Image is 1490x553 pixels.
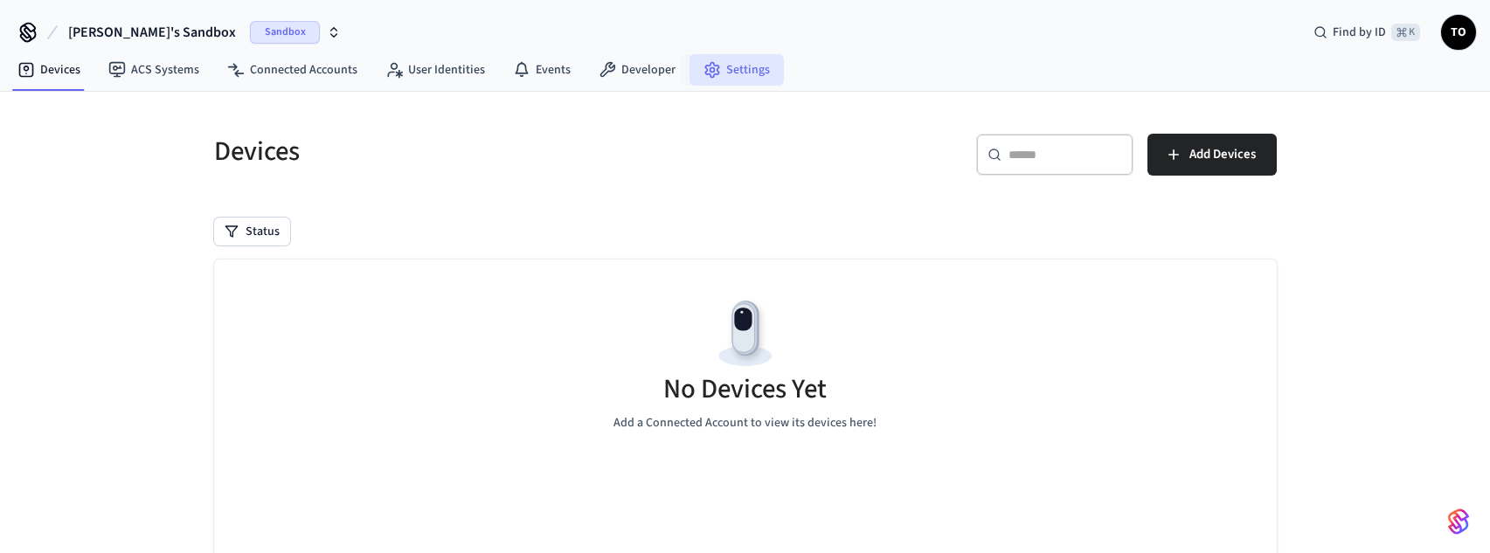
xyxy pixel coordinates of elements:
[499,54,585,86] a: Events
[3,54,94,86] a: Devices
[371,54,499,86] a: User Identities
[1333,24,1386,41] span: Find by ID
[690,54,784,86] a: Settings
[1299,17,1434,48] div: Find by ID⌘ K
[94,54,213,86] a: ACS Systems
[1443,17,1474,48] span: TO
[1448,508,1469,536] img: SeamLogoGradient.69752ec5.svg
[68,22,236,43] span: [PERSON_NAME]'s Sandbox
[1391,24,1420,41] span: ⌘ K
[1441,15,1476,50] button: TO
[213,54,371,86] a: Connected Accounts
[706,294,785,373] img: Devices Empty State
[250,21,320,44] span: Sandbox
[613,414,877,432] p: Add a Connected Account to view its devices here!
[663,371,827,407] h5: No Devices Yet
[585,54,690,86] a: Developer
[1189,143,1256,166] span: Add Devices
[214,134,735,169] h5: Devices
[1147,134,1277,176] button: Add Devices
[214,218,290,245] button: Status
